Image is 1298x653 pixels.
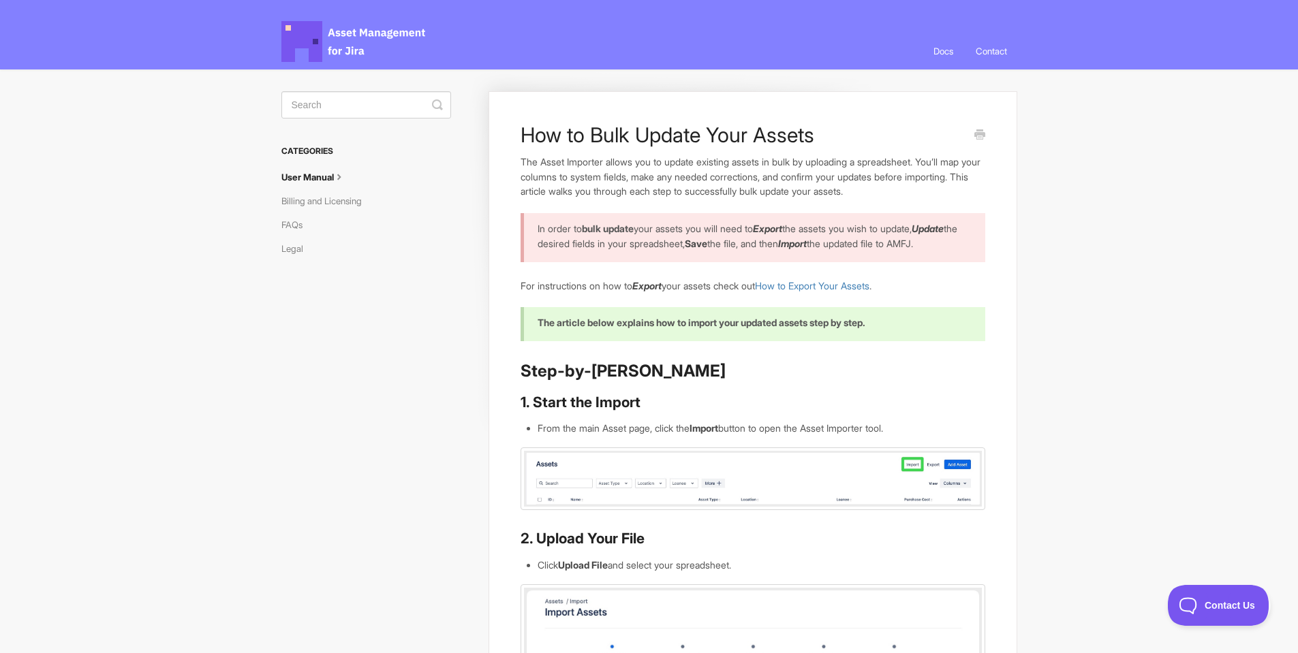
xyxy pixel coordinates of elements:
em: Update [912,223,944,234]
a: FAQs [281,214,313,236]
a: Docs [923,33,963,69]
em: Export [632,280,662,291]
h2: Step-by-[PERSON_NAME] [521,360,985,382]
h3: 1. Start the Import [521,393,985,412]
b: bulk update [582,223,634,234]
iframe: Toggle Customer Support [1168,585,1271,626]
h1: How to Bulk Update Your Assets [521,123,964,147]
img: file-QvZ9KPEGLA.jpg [521,447,985,511]
a: Billing and Licensing [281,190,372,212]
strong: Upload File [558,559,608,571]
p: The Asset Importer allows you to update existing assets in bulk by uploading a spreadsheet. You’l... [521,155,985,199]
a: Legal [281,238,313,259]
em: Export [753,223,782,234]
strong: Save [685,238,707,249]
a: Print this Article [974,128,985,143]
p: For instructions on how to your assets check out . [521,278,985,293]
span: Asset Management for Jira Docs [281,21,427,62]
a: How to Export Your Assets [755,280,869,291]
p: In order to your assets you will need to the assets you wish to update, the desired fields in you... [538,221,968,251]
strong: Import [690,422,718,434]
li: From the main Asset page, click the button to open the Asset Importer tool. [538,421,985,436]
li: Click and select your spreadsheet. [538,558,985,573]
input: Search [281,91,451,118]
h3: 2. Upload Your File [521,529,985,548]
h3: Categories [281,139,451,163]
a: User Manual [281,166,356,188]
em: Import [778,238,807,249]
a: Contact [965,33,1017,69]
b: The article below explains how to import your updated assets step by step. [538,317,865,328]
